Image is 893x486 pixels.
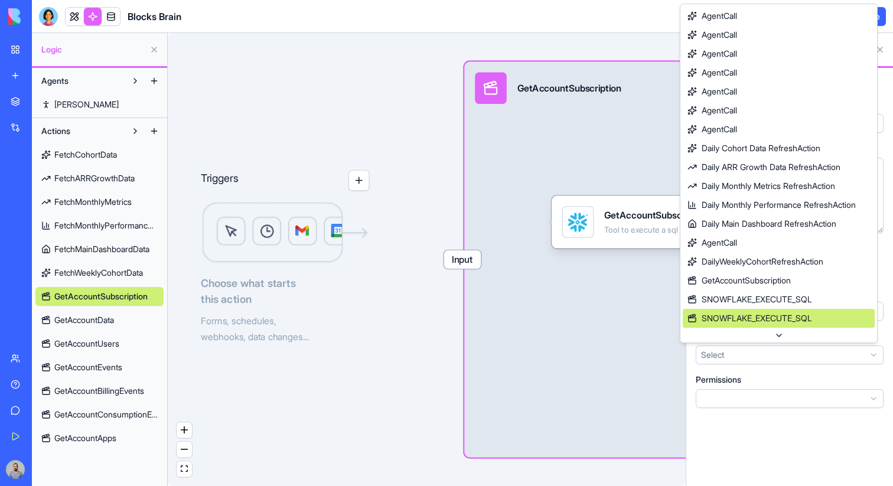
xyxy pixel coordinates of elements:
span: AgentCall [687,123,737,135]
div: GetAccountSubscription [604,209,710,222]
div: Tool to execute a sql statement and return the resulting data. use when you need to query data fr... [604,224,710,235]
img: Logic [201,201,370,265]
span: Input [444,250,481,269]
span: AgentCall [687,86,737,97]
span: AgentCall [687,105,737,116]
div: GetAccountSubscription [517,81,621,94]
span: Daily Cohort Data RefreshAction [687,142,820,154]
span: AgentCall [687,29,737,41]
span: Daily Monthly Metrics RefreshAction [687,180,835,192]
span: Choose what starts this action [201,275,370,307]
button: zoom out [177,442,192,458]
span: Daily Monthly Performance RefreshAction [687,199,856,211]
span: AgentCall [687,237,737,249]
span: Daily ARR Growth Data RefreshAction [687,161,840,173]
span: SNOWFLAKE_EXECUTE_SQL [687,293,812,305]
span: AgentCall [687,10,737,22]
span: AgentCall [687,48,737,60]
span: Forms, schedules, webhooks, data changes... [201,315,309,342]
span: DailyWeeklyCohortRefreshAction [687,256,823,268]
span: AgentCall [687,67,737,79]
span: Daily Main Dashboard RefreshAction [687,218,836,230]
span: SNOWFLAKE_EXECUTE_SQL [687,312,812,324]
span: GetAccountSubscription [687,275,791,286]
button: zoom in [177,422,192,438]
p: Triggers [201,170,239,191]
button: fit view [177,461,192,477]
